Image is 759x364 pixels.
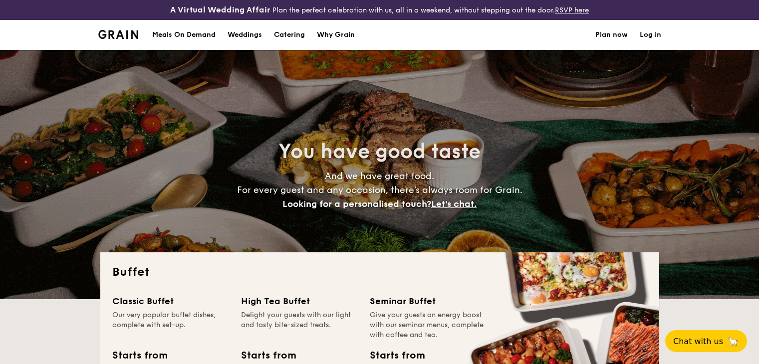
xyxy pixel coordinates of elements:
[241,310,358,340] div: Delight your guests with our light and tasty bite-sized treats.
[370,294,487,308] div: Seminar Buffet
[112,264,647,280] h2: Buffet
[555,6,589,14] a: RSVP here
[640,20,661,50] a: Log in
[152,20,216,50] div: Meals On Demand
[241,348,295,363] div: Starts from
[98,30,139,39] img: Grain
[127,4,633,16] div: Plan the perfect celebration with us, all in a weekend, without stepping out the door.
[228,20,262,50] div: Weddings
[673,337,723,346] span: Chat with us
[146,20,222,50] a: Meals On Demand
[727,336,739,347] span: 🦙
[237,171,522,209] span: And we have great food. For every guest and any occasion, there’s always room for Grain.
[112,310,229,340] div: Our very popular buffet dishes, complete with set-up.
[595,20,628,50] a: Plan now
[170,4,270,16] h4: A Virtual Wedding Affair
[268,20,311,50] a: Catering
[274,20,305,50] h1: Catering
[431,198,477,209] span: Let's chat.
[112,348,167,363] div: Starts from
[278,140,481,164] span: You have good taste
[241,294,358,308] div: High Tea Buffet
[282,198,431,209] span: Looking for a personalised touch?
[222,20,268,50] a: Weddings
[665,330,747,352] button: Chat with us🦙
[317,20,355,50] div: Why Grain
[98,30,139,39] a: Logotype
[112,294,229,308] div: Classic Buffet
[311,20,361,50] a: Why Grain
[370,348,424,363] div: Starts from
[370,310,487,340] div: Give your guests an energy boost with our seminar menus, complete with coffee and tea.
